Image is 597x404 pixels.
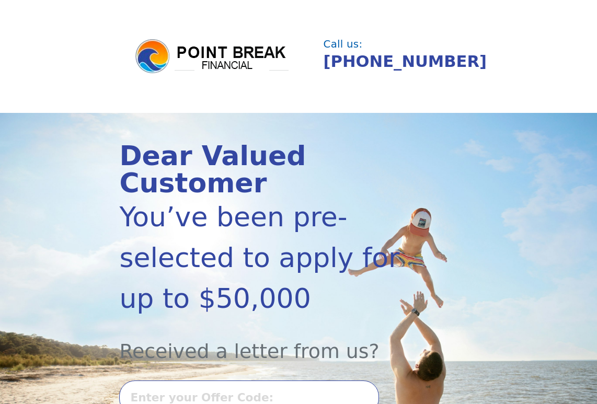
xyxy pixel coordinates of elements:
div: You’ve been pre-selected to apply for up to $50,000 [119,197,423,319]
div: Dear Valued Customer [119,142,423,197]
a: [PHONE_NUMBER] [324,52,487,71]
div: Call us: [324,39,473,50]
div: Received a letter from us? [119,319,423,366]
img: logo.png [134,38,291,75]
